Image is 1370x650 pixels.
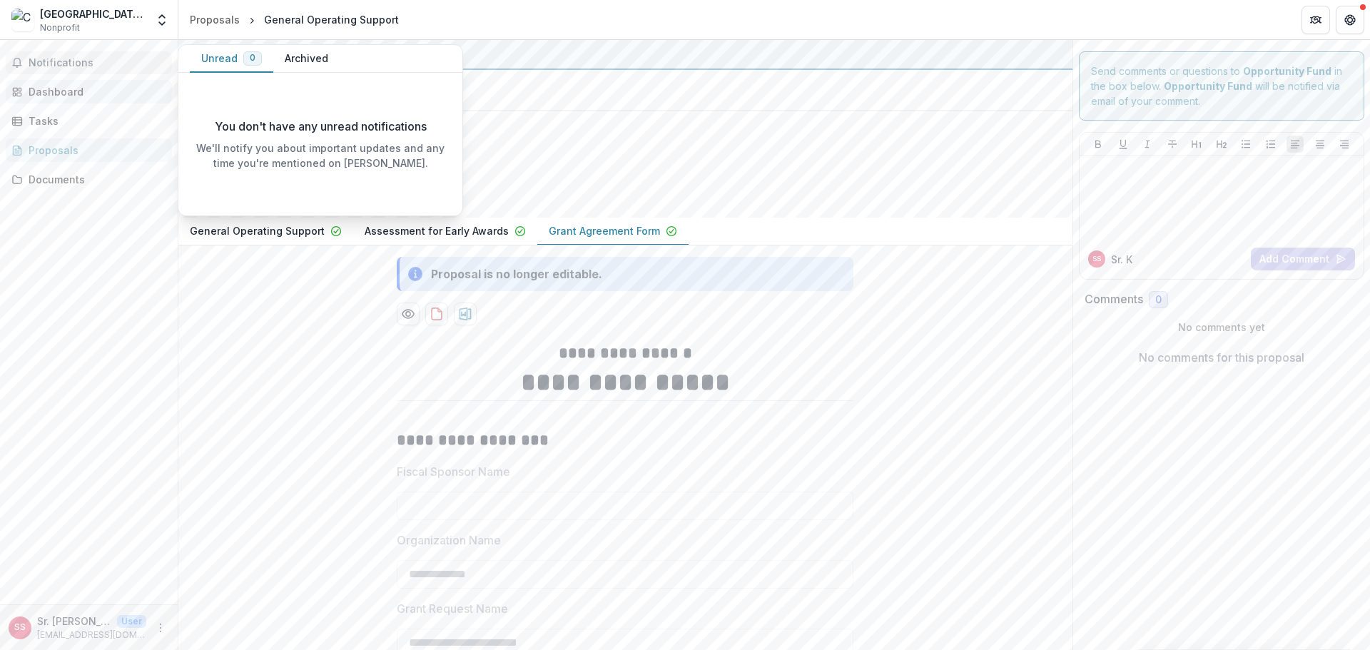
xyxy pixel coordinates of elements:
[190,12,240,27] div: Proposals
[1085,293,1143,306] h2: Comments
[425,303,448,325] button: download-proposal
[397,532,501,549] p: Organization Name
[184,9,405,30] nav: breadcrumb
[397,303,420,325] button: Preview 3b183d61-aa79-4c1d-842a-5fa6d1d8dcbc-2.pdf
[190,45,273,73] button: Unread
[273,45,340,73] button: Archived
[190,122,1038,139] h2: General Operating Support
[11,9,34,31] img: Casa San Jose
[365,223,509,238] p: Assessment for Early Awards
[454,303,477,325] button: download-proposal
[1115,136,1132,153] button: Underline
[1139,349,1304,366] p: No comments for this proposal
[190,46,1061,63] div: Opportunity Fund
[1139,136,1156,153] button: Italicize
[1111,252,1132,267] p: Sr. K
[190,141,451,171] p: We'll notify you about important updates and any time you're mentioned on [PERSON_NAME].
[250,53,255,63] span: 0
[184,9,245,30] a: Proposals
[6,51,172,74] button: Notifications
[152,6,172,34] button: Open entity switcher
[1251,248,1355,270] button: Add Comment
[40,21,80,34] span: Nonprofit
[29,172,161,187] div: Documents
[1301,6,1330,34] button: Partners
[14,623,26,632] div: Sr. Karen Stoila
[29,113,161,128] div: Tasks
[1336,136,1353,153] button: Align Right
[117,615,146,628] p: User
[1164,80,1252,92] strong: Opportunity Fund
[29,143,161,158] div: Proposals
[1188,136,1205,153] button: Heading 1
[40,6,146,21] div: [GEOGRAPHIC_DATA][PERSON_NAME]
[37,614,111,629] p: Sr. [PERSON_NAME]
[37,629,146,641] p: [EMAIL_ADDRESS][DOMAIN_NAME]
[1155,294,1162,306] span: 0
[1311,136,1329,153] button: Align Center
[549,223,660,238] p: Grant Agreement Form
[6,168,172,191] a: Documents
[1243,65,1331,77] strong: Opportunity Fund
[6,138,172,162] a: Proposals
[215,118,427,135] p: You don't have any unread notifications
[190,223,325,238] p: General Operating Support
[29,57,166,69] span: Notifications
[1092,255,1101,263] div: Sr. Karen Stoila
[6,80,172,103] a: Dashboard
[1164,136,1181,153] button: Strike
[152,619,169,636] button: More
[1079,51,1365,121] div: Send comments or questions to in the box below. will be notified via email of your comment.
[1213,136,1230,153] button: Heading 2
[1085,320,1359,335] p: No comments yet
[431,265,602,283] div: Proposal is no longer editable.
[1336,6,1364,34] button: Get Help
[1090,136,1107,153] button: Bold
[264,12,399,27] div: General Operating Support
[1287,136,1304,153] button: Align Left
[29,84,161,99] div: Dashboard
[6,109,172,133] a: Tasks
[1237,136,1254,153] button: Bullet List
[1262,136,1279,153] button: Ordered List
[397,463,510,480] p: Fiscal Sponsor Name
[397,600,508,617] p: Grant Request Name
